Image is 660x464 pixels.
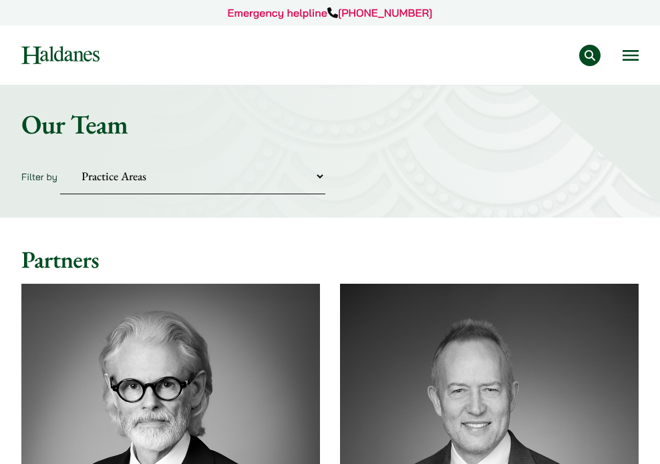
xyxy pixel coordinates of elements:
[21,46,100,64] img: Logo of Haldanes
[21,171,57,183] label: Filter by
[579,45,601,66] button: Search
[21,246,639,274] h2: Partners
[21,108,639,140] h1: Our Team
[623,50,639,61] button: Open menu
[228,6,433,19] a: Emergency helpline[PHONE_NUMBER]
